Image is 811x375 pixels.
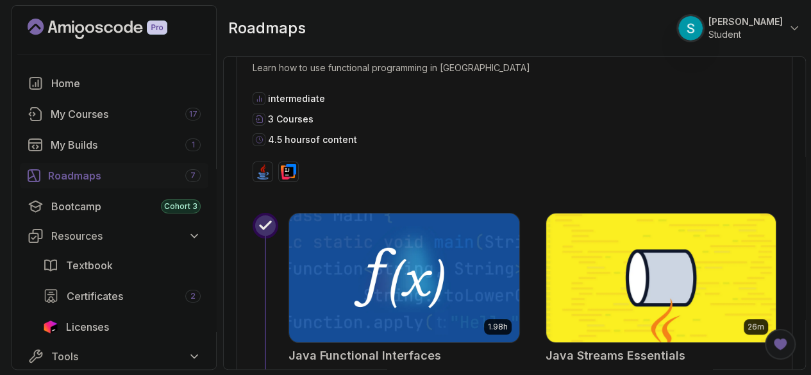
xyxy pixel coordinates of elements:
[20,194,208,219] a: bootcamp
[20,71,208,96] a: home
[288,347,441,365] h2: Java Functional Interfaces
[678,15,801,41] button: user profile image[PERSON_NAME]Student
[51,137,201,153] div: My Builds
[255,164,271,179] img: java logo
[190,291,196,301] span: 2
[268,113,314,124] span: 3 Courses
[748,322,764,332] p: 26m
[281,164,296,179] img: intellij logo
[51,199,201,214] div: Bootcamp
[51,228,201,244] div: Resources
[48,168,201,183] div: Roadmaps
[253,59,776,77] p: Learn how to use functional programming in [GEOGRAPHIC_DATA]
[283,210,524,346] img: Java Functional Interfaces card
[20,132,208,158] a: builds
[35,253,208,278] a: textbook
[164,201,197,212] span: Cohort 3
[546,213,776,342] img: Java Streams Essentials card
[20,345,208,368] button: Tools
[43,321,58,333] img: jetbrains icon
[35,283,208,309] a: certificates
[35,314,208,340] a: licenses
[708,28,783,41] p: Student
[67,288,123,304] span: Certificates
[678,16,703,40] img: user profile image
[66,258,113,273] span: Textbook
[192,140,195,150] span: 1
[51,106,201,122] div: My Courses
[51,349,201,364] div: Tools
[546,347,685,365] h2: Java Streams Essentials
[20,163,208,188] a: roadmaps
[488,322,508,332] p: 1.98h
[190,171,196,181] span: 7
[708,15,783,28] p: [PERSON_NAME]
[20,101,208,127] a: courses
[51,76,201,91] div: Home
[268,133,357,146] p: 4.5 hours of content
[765,329,796,360] button: Open Feedback Button
[28,19,197,39] a: Landing page
[268,92,325,105] p: intermediate
[66,319,109,335] span: Licenses
[228,18,306,38] h2: roadmaps
[189,109,197,119] span: 17
[20,224,208,247] button: Resources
